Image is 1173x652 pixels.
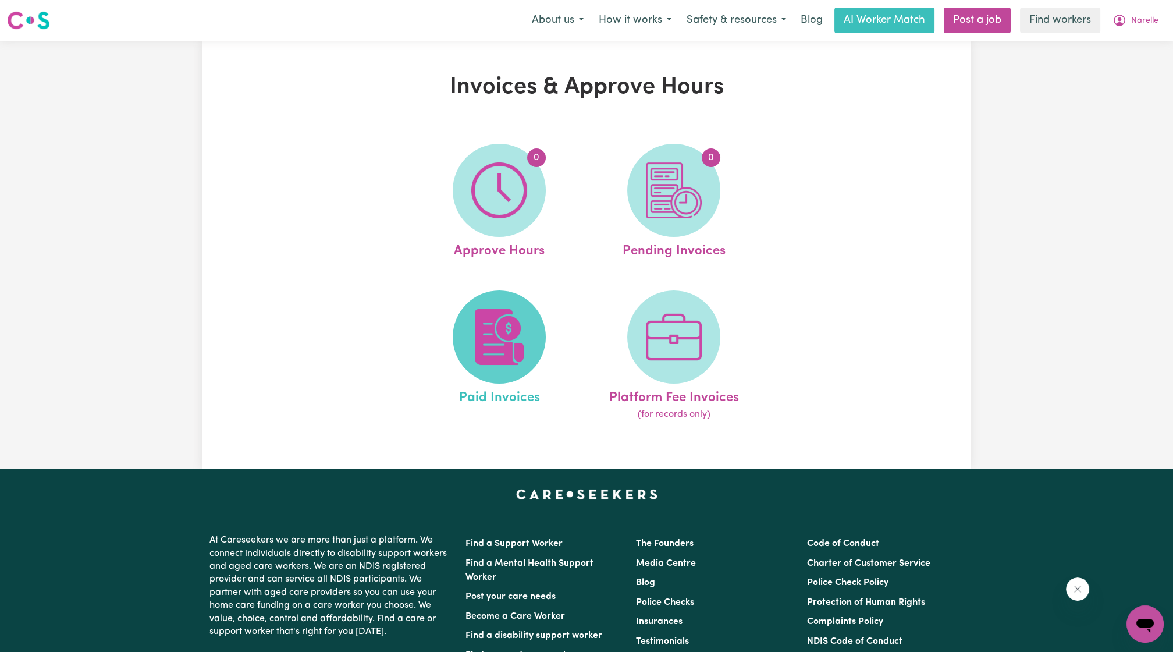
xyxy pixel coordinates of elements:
[636,578,655,587] a: Blog
[834,8,934,33] a: AI Worker Match
[702,148,720,167] span: 0
[636,539,694,548] a: The Founders
[807,559,930,568] a: Charter of Customer Service
[465,592,556,601] a: Post your care needs
[516,490,657,499] a: Careseekers home page
[590,290,758,422] a: Platform Fee Invoices(for records only)
[944,8,1011,33] a: Post a job
[637,408,710,421] span: (for records only)
[337,73,836,101] h1: Invoices & Approve Hours
[807,637,902,646] a: NDIS Code of Conduct
[7,8,70,17] span: Need any help?
[465,559,593,582] a: Find a Mental Health Support Worker
[7,10,50,31] img: Careseekers logo
[591,8,679,33] button: How it works
[415,144,583,261] a: Approve Hours
[1066,577,1089,601] iframe: Close message
[807,617,883,626] a: Complaints Policy
[794,8,830,33] a: Blog
[465,631,602,640] a: Find a disability support worker
[636,559,696,568] a: Media Centre
[7,7,50,34] a: Careseekers logo
[807,598,925,607] a: Protection of Human Rights
[524,8,591,33] button: About us
[209,529,452,643] p: At Careseekers we are more than just a platform. We connect individuals directly to disability su...
[622,237,725,261] span: Pending Invoices
[458,384,539,408] span: Paid Invoices
[1105,8,1166,33] button: My Account
[590,144,758,261] a: Pending Invoices
[636,617,683,626] a: Insurances
[415,290,583,422] a: Paid Invoices
[1126,605,1164,643] iframe: Button to launch messaging window
[454,237,545,261] span: Approve Hours
[527,148,546,167] span: 0
[636,637,689,646] a: Testimonials
[679,8,794,33] button: Safety & resources
[1020,8,1100,33] a: Find workers
[807,539,879,548] a: Code of Conduct
[807,578,888,587] a: Police Check Policy
[609,384,738,408] span: Platform Fee Invoices
[636,598,694,607] a: Police Checks
[1131,15,1158,27] span: Narelle
[465,612,565,621] a: Become a Care Worker
[465,539,563,548] a: Find a Support Worker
